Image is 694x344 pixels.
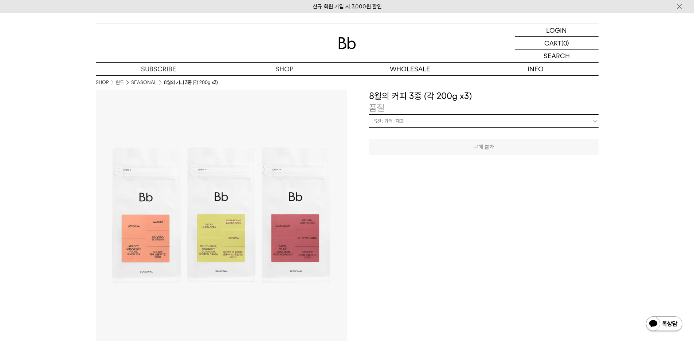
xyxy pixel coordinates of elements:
a: SHOP [96,79,109,86]
button: 구매 불가 [369,139,599,155]
p: (0) [561,37,569,49]
p: WHOLESALE [347,63,473,75]
li: 8월의 커피 3종 (각 200g x3) [164,79,218,86]
h3: 8월의 커피 3종 (각 200g x3) [369,90,599,102]
a: LOGIN [515,24,599,37]
p: CART [544,37,561,49]
a: SUBSCRIBE [96,63,221,75]
img: 8월의 커피 3종 (각 200g x3) [96,90,347,341]
span: = 옵션 : 가격 : 재고 = [369,115,408,127]
p: 품절 [369,102,384,114]
a: 원두 [116,79,124,86]
img: 로고 [338,37,356,49]
a: CART (0) [515,37,599,50]
img: 카카오톡 채널 1:1 채팅 버튼 [645,316,683,333]
p: INFO [473,63,599,75]
a: SEASONAL [131,79,157,86]
a: 신규 회원 가입 시 3,000원 할인 [313,3,382,10]
p: LOGIN [546,24,567,36]
a: SHOP [221,63,347,75]
p: SEARCH [544,50,570,62]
